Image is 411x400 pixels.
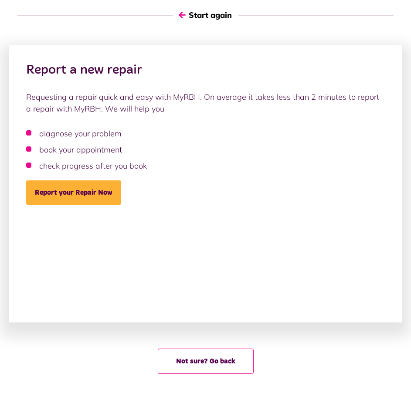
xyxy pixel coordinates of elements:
h2: Report a new repair [26,62,385,78]
p: Requesting a repair quick and easy with MyRBH. On average it takes less than 2 minutes to report ... [26,91,385,115]
a: Report your Repair Now [26,180,121,205]
li: diagnose your problem [26,128,385,139]
button: Not sure? Go back [158,349,254,374]
li: check progress after you book [26,160,385,172]
button: Start again [173,3,238,27]
li: book your appointment [26,144,385,156]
